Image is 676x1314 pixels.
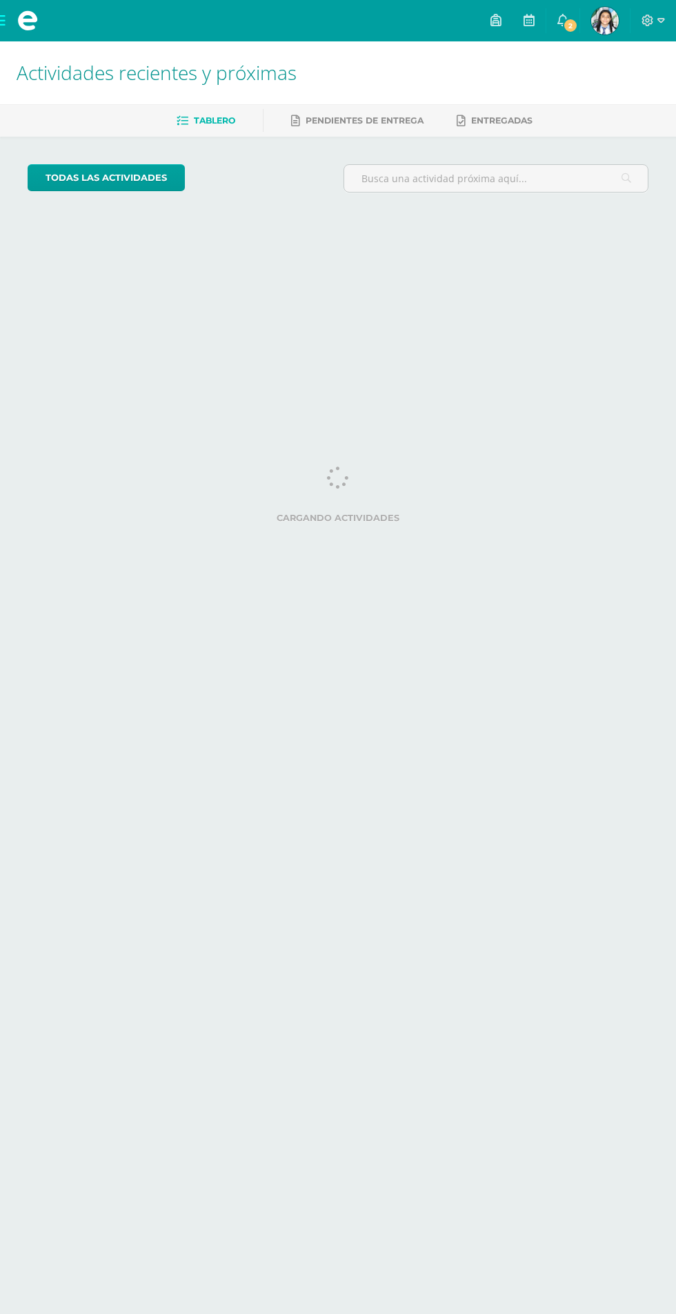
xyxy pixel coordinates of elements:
[291,110,424,132] a: Pendientes de entrega
[17,59,297,86] span: Actividades recientes y próximas
[344,165,648,192] input: Busca una actividad próxima aquí...
[194,115,235,126] span: Tablero
[28,513,648,523] label: Cargando actividades
[28,164,185,191] a: todas las Actividades
[177,110,235,132] a: Tablero
[306,115,424,126] span: Pendientes de entrega
[457,110,533,132] a: Entregadas
[591,7,619,35] img: c8b2554278c2aa8190328a3408ea909e.png
[563,18,578,33] span: 2
[471,115,533,126] span: Entregadas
